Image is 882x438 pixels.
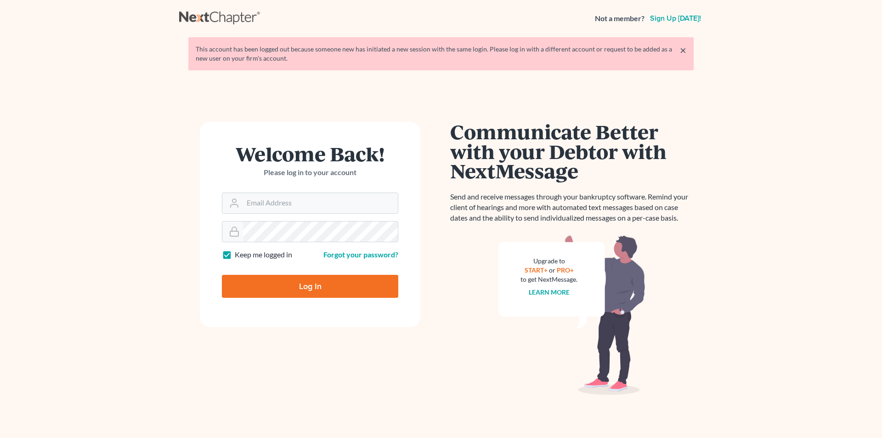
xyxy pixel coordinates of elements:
a: PRO+ [557,266,574,274]
a: Sign up [DATE]! [648,15,703,22]
a: START+ [525,266,548,274]
h1: Welcome Back! [222,144,398,164]
p: Please log in to your account [222,167,398,178]
span: or [549,266,555,274]
strong: Not a member? [595,13,645,24]
img: nextmessage_bg-59042aed3d76b12b5cd301f8e5b87938c9018125f34e5fa2b7a6b67550977c72.svg [498,234,645,395]
input: Log In [222,275,398,298]
div: This account has been logged out because someone new has initiated a new session with the same lo... [196,45,686,63]
a: Forgot your password? [323,250,398,259]
p: Send and receive messages through your bankruptcy software. Remind your client of hearings and mo... [450,192,694,223]
div: to get NextMessage. [520,275,577,284]
h1: Communicate Better with your Debtor with NextMessage [450,122,694,181]
input: Email Address [243,193,398,213]
a: Learn more [529,288,570,296]
a: × [680,45,686,56]
label: Keep me logged in [235,250,292,260]
div: Upgrade to [520,256,577,266]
